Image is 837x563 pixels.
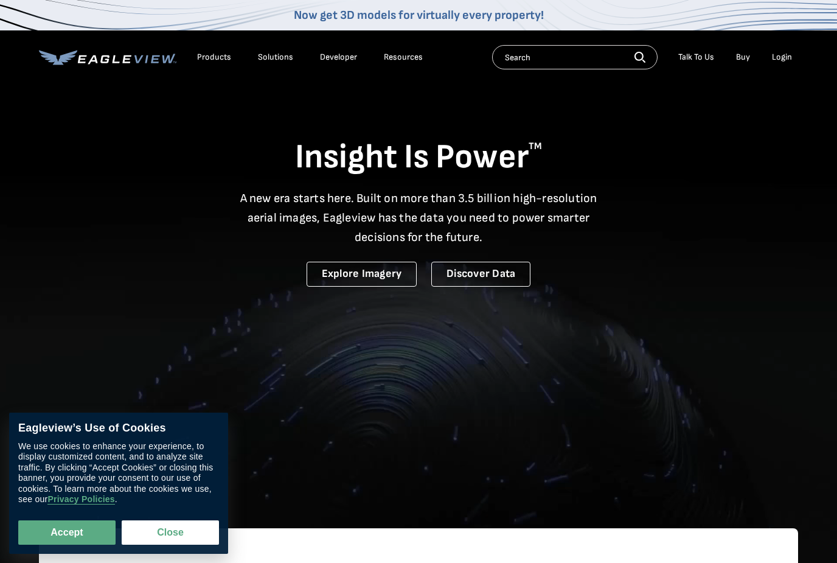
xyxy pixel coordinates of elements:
div: Resources [384,52,423,63]
h1: Insight Is Power [39,136,798,179]
div: Talk To Us [678,52,714,63]
a: Developer [320,52,357,63]
div: We use cookies to enhance your experience, to display customized content, and to analyze site tra... [18,441,219,505]
div: Solutions [258,52,293,63]
a: Discover Data [431,262,530,287]
a: Explore Imagery [307,262,417,287]
a: Privacy Policies [47,495,114,505]
a: Buy [736,52,750,63]
sup: TM [529,141,542,152]
input: Search [492,45,658,69]
div: Products [197,52,231,63]
p: A new era starts here. Built on more than 3.5 billion high-resolution aerial images, Eagleview ha... [232,189,605,247]
div: Eagleview’s Use of Cookies [18,422,219,435]
a: Now get 3D models for virtually every property! [294,8,544,23]
div: Login [772,52,792,63]
button: Close [122,520,219,545]
button: Accept [18,520,116,545]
